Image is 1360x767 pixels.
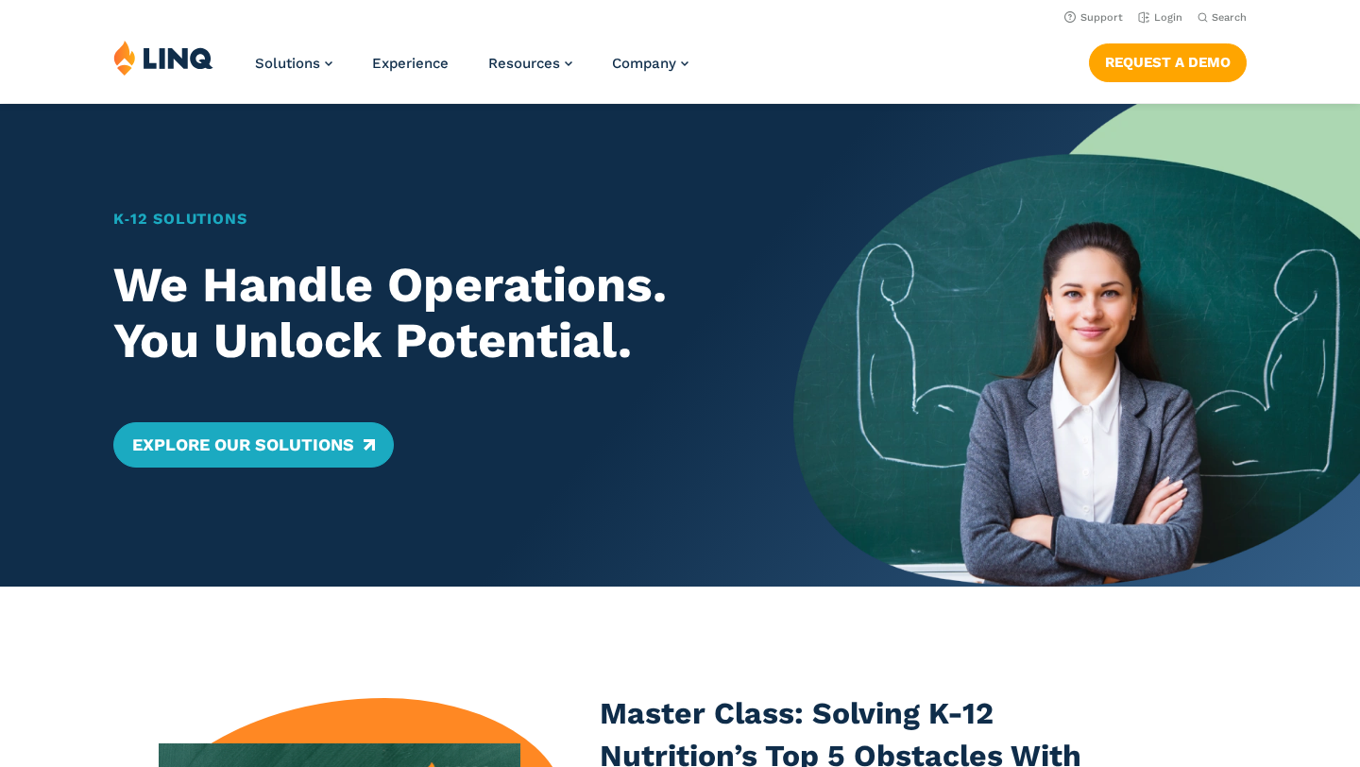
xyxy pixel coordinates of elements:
[113,422,394,468] a: Explore Our Solutions
[1064,11,1123,24] a: Support
[1089,43,1247,81] a: Request a Demo
[255,55,332,72] a: Solutions
[113,40,213,76] img: LINQ | K‑12 Software
[255,55,320,72] span: Solutions
[113,208,738,230] h1: K‑12 Solutions
[488,55,560,72] span: Resources
[1198,10,1247,25] button: Open Search Bar
[612,55,676,72] span: Company
[612,55,688,72] a: Company
[793,104,1360,587] img: Home Banner
[372,55,449,72] a: Experience
[113,257,738,370] h2: We Handle Operations. You Unlock Potential.
[488,55,572,72] a: Resources
[255,40,688,102] nav: Primary Navigation
[1089,40,1247,81] nav: Button Navigation
[1212,11,1247,24] span: Search
[1138,11,1182,24] a: Login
